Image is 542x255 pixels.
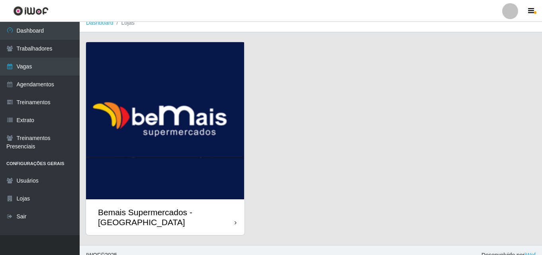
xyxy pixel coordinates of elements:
li: Lojas [113,19,135,27]
nav: breadcrumb [80,14,542,32]
a: Bemais Supermercados - [GEOGRAPHIC_DATA] [86,42,245,235]
img: cardImg [86,42,245,199]
img: CoreUI Logo [13,6,49,16]
a: Dashboard [86,19,113,26]
div: Bemais Supermercados - [GEOGRAPHIC_DATA] [98,207,235,227]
